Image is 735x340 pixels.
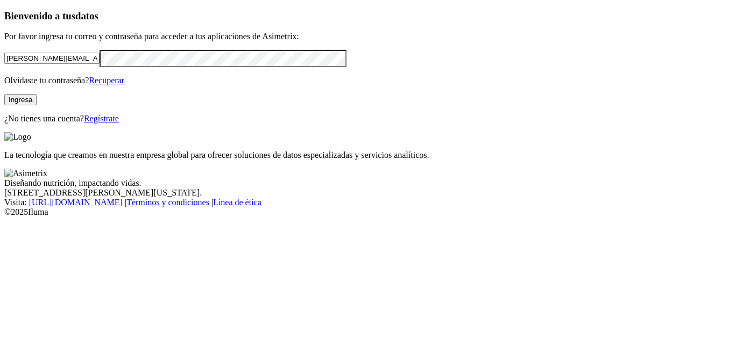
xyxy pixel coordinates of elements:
a: Regístrate [84,114,119,123]
p: Por favor ingresa tu correo y contraseña para acceder a tus aplicaciones de Asimetrix: [4,32,731,41]
div: Diseñando nutrición, impactando vidas. [4,178,731,188]
p: La tecnología que creamos en nuestra empresa global para ofrecer soluciones de datos especializad... [4,150,731,160]
input: Tu correo [4,53,100,64]
a: Recuperar [89,76,124,85]
button: Ingresa [4,94,37,105]
div: Visita : | | [4,198,731,207]
span: datos [75,10,98,21]
p: ¿No tienes una cuenta? [4,114,731,124]
a: Línea de ética [213,198,262,207]
img: Asimetrix [4,169,47,178]
div: [STREET_ADDRESS][PERSON_NAME][US_STATE]. [4,188,731,198]
a: [URL][DOMAIN_NAME] [29,198,123,207]
p: Olvidaste tu contraseña? [4,76,731,85]
div: © 2025 Iluma [4,207,731,217]
img: Logo [4,132,31,142]
h3: Bienvenido a tus [4,10,731,22]
a: Términos y condiciones [126,198,209,207]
